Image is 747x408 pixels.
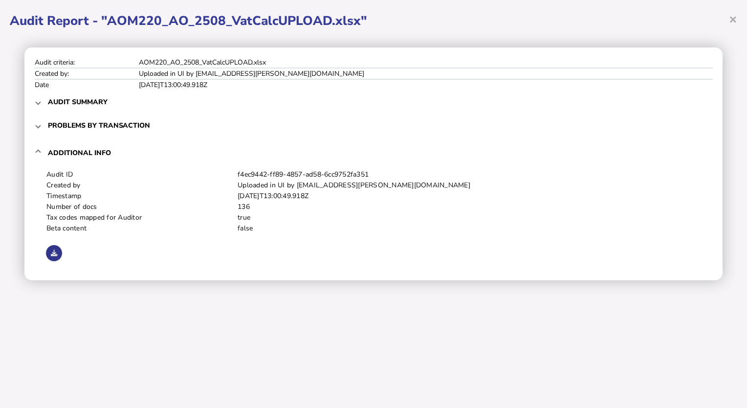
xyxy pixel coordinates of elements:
div: Additional info [34,168,713,271]
td: Audit ID [46,169,237,180]
td: Audit criteria: [34,57,138,68]
td: Created by: [34,68,138,79]
button: Download audit errors list to Excel. Maximum 10k lines. [46,245,62,261]
td: Number of docs [46,202,237,212]
h3: Problems by transaction [48,121,150,130]
h1: Audit Report - "AOM220_AO_2508_VatCalcUPLOAD.xlsx" [10,12,737,29]
td: [DATE]T13:00:49.918Z [237,191,701,202]
td: AOM220_AO_2508_VatCalcUPLOAD.xlsx [138,57,713,68]
td: Timestamp [46,191,237,202]
td: Uploaded in UI by [EMAIL_ADDRESS][PERSON_NAME][DOMAIN_NAME] [138,68,713,79]
mat-expansion-panel-header: Problems by transaction [34,113,713,137]
td: [DATE]T13:00:49.918Z [138,79,713,90]
td: Created by [46,180,237,191]
mat-expansion-panel-header: Additional info [34,137,713,168]
td: Beta content [46,223,237,234]
td: Tax codes mapped for Auditor [46,212,237,223]
mat-expansion-panel-header: Audit summary [34,90,713,113]
td: Date [34,79,138,90]
h3: Audit summary [48,97,108,107]
td: true [237,212,701,223]
td: false [237,223,701,234]
h3: Additional info [48,148,111,158]
td: Uploaded in UI by [EMAIL_ADDRESS][PERSON_NAME][DOMAIN_NAME] [237,180,701,191]
td: 136 [237,202,701,212]
span: × [729,10,737,28]
td: f4ec9442-ff89-4857-ad58-6cc9752fa351 [237,169,701,180]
